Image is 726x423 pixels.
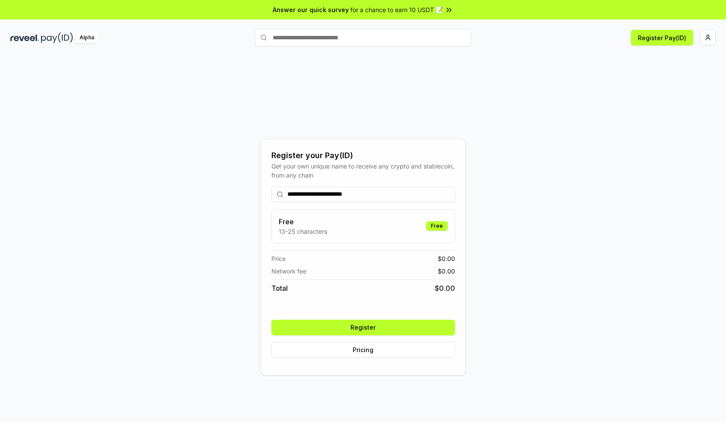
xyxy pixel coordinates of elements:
img: reveel_dark [10,32,39,43]
div: Get your own unique name to receive any crypto and stablecoin, from any chain [271,162,455,180]
p: 13-25 characters [279,227,327,236]
span: Answer our quick survey [273,5,349,14]
span: Total [271,283,288,293]
div: Register your Pay(ID) [271,149,455,162]
span: Network fee [271,267,306,276]
span: Price [271,254,286,263]
div: Alpha [75,32,99,43]
div: Free [426,221,448,231]
img: pay_id [41,32,73,43]
span: for a chance to earn 10 USDT 📝 [350,5,443,14]
button: Register [271,320,455,335]
button: Register Pay(ID) [631,30,693,45]
h3: Free [279,216,327,227]
span: $ 0.00 [438,254,455,263]
button: Pricing [271,342,455,358]
span: $ 0.00 [435,283,455,293]
span: $ 0.00 [438,267,455,276]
